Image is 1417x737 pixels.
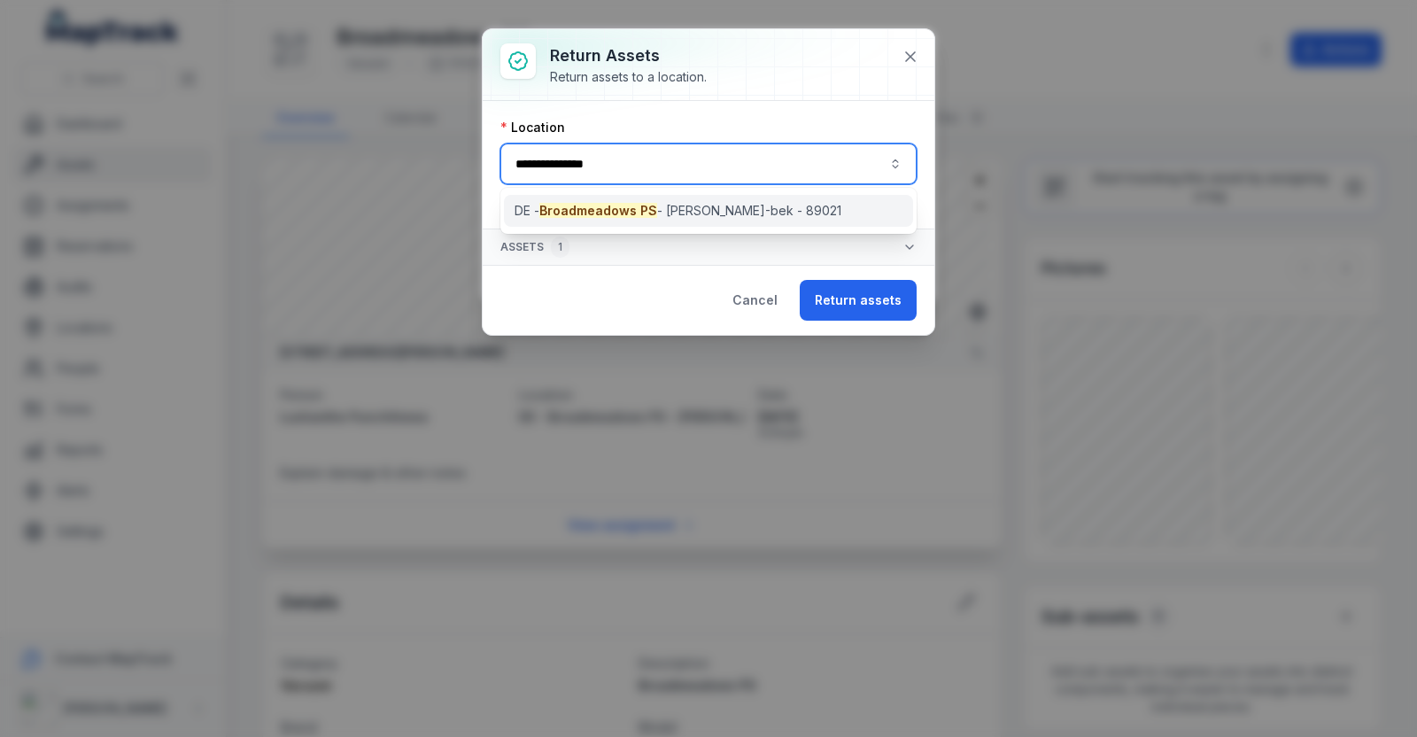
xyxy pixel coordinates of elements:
[515,202,841,220] span: DE - - [PERSON_NAME]-bek - 89021
[550,43,707,68] h3: Return assets
[550,68,707,86] div: Return assets to a location.
[500,119,565,136] label: Location
[800,280,917,321] button: Return assets
[539,203,657,218] span: Broadmeadows PS
[717,280,793,321] button: Cancel
[500,237,569,258] span: Assets
[551,237,569,258] div: 1
[483,229,934,265] button: Assets1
